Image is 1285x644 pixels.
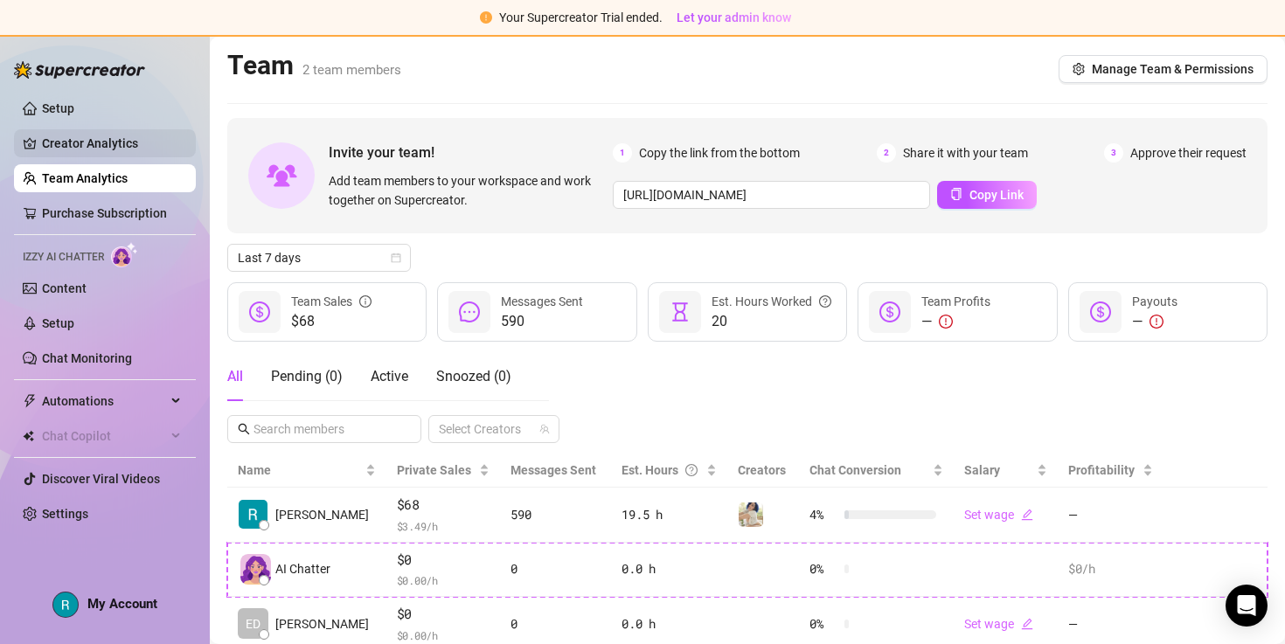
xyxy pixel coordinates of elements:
[42,472,160,486] a: Discover Viral Videos
[819,292,831,311] span: question-circle
[87,596,157,612] span: My Account
[291,292,372,311] div: Team Sales
[14,61,145,79] img: logo-BBDzfeDw.svg
[622,460,703,480] div: Est. Hours
[1021,618,1033,630] span: edit
[42,129,182,157] a: Creator Analytics
[877,143,896,163] span: 2
[1132,311,1177,332] div: —
[677,10,791,24] span: Let your admin know
[42,422,166,450] span: Chat Copilot
[1104,143,1123,163] span: 3
[939,315,953,329] span: exclamation-circle
[23,430,34,442] img: Chat Copilot
[227,454,386,488] th: Name
[42,351,132,365] a: Chat Monitoring
[329,171,606,210] span: Add team members to your workspace and work together on Supercreator.
[397,571,490,589] span: $ 0.00 /h
[1130,143,1247,163] span: Approve their request
[511,614,601,634] div: 0
[712,292,831,311] div: Est. Hours Worked
[238,423,250,435] span: search
[809,505,837,524] span: 4 %
[397,463,471,477] span: Private Sales
[1059,55,1268,83] button: Manage Team & Permissions
[739,502,763,527] img: Lizbeth
[459,301,480,322] span: message
[275,505,369,524] span: [PERSON_NAME]
[727,454,799,488] th: Creators
[254,419,397,439] input: Search members
[240,554,271,585] img: izzy-ai-chatter-avatar-DDCN_rTZ.svg
[271,366,343,387] div: Pending ( 0 )
[809,614,837,634] span: 0 %
[42,387,166,415] span: Automations
[1150,315,1163,329] span: exclamation-circle
[302,62,401,78] span: 2 team members
[879,301,900,322] span: dollar-circle
[670,7,798,28] button: Let your admin know
[397,627,490,644] span: $ 0.00 /h
[1021,509,1033,521] span: edit
[950,188,962,200] span: copy
[499,10,663,24] span: Your Supercreator Trial ended.
[238,460,362,480] span: Name
[329,142,613,163] span: Invite your team!
[42,507,88,521] a: Settings
[111,242,138,267] img: AI Chatter
[1058,488,1163,543] td: —
[246,614,260,634] span: ED
[809,463,901,477] span: Chat Conversion
[964,508,1033,522] a: Set wageedit
[1068,463,1135,477] span: Profitability
[511,559,601,578] div: 0
[238,245,400,271] span: Last 7 days
[42,206,167,220] a: Purchase Subscription
[1132,294,1177,308] span: Payouts
[964,463,1000,477] span: Salary
[1068,559,1153,578] div: $0 /h
[1090,301,1111,322] span: dollar-circle
[501,311,583,332] span: 590
[903,143,1028,163] span: Share it with your team
[511,505,601,524] div: 590
[42,101,74,115] a: Setup
[712,311,831,332] span: 20
[275,614,369,634] span: [PERSON_NAME]
[1226,585,1268,627] div: Open Intercom Messenger
[291,311,372,332] span: $68
[391,253,401,263] span: calendar
[685,460,698,480] span: question-circle
[397,604,490,625] span: $0
[613,143,632,163] span: 1
[622,614,717,634] div: 0.0 h
[42,171,128,185] a: Team Analytics
[42,281,87,295] a: Content
[622,505,717,524] div: 19.5 h
[964,617,1033,631] a: Set wageedit
[239,500,267,529] img: Rebecca C
[969,188,1024,202] span: Copy Link
[42,316,74,330] a: Setup
[397,550,490,571] span: $0
[622,559,717,578] div: 0.0 h
[397,517,490,535] span: $ 3.49 /h
[639,143,800,163] span: Copy the link from the bottom
[480,11,492,24] span: exclamation-circle
[275,559,330,578] span: AI Chatter
[937,181,1037,209] button: Copy Link
[921,294,990,308] span: Team Profits
[227,49,401,82] h2: Team
[511,463,596,477] span: Messages Sent
[53,592,78,617] img: ACg8ocKFGPVRtj142_rkI3B9rKeRFyp3J_PfdbpTP74ui52NAUW9gVw=s96-c
[809,559,837,578] span: 0 %
[397,495,490,516] span: $68
[227,366,243,387] div: All
[359,292,372,311] span: info-circle
[23,249,104,266] span: Izzy AI Chatter
[921,311,990,332] div: —
[436,368,511,384] span: Snoozed ( 0 )
[23,394,37,408] span: thunderbolt
[1092,62,1254,76] span: Manage Team & Permissions
[1073,63,1085,75] span: setting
